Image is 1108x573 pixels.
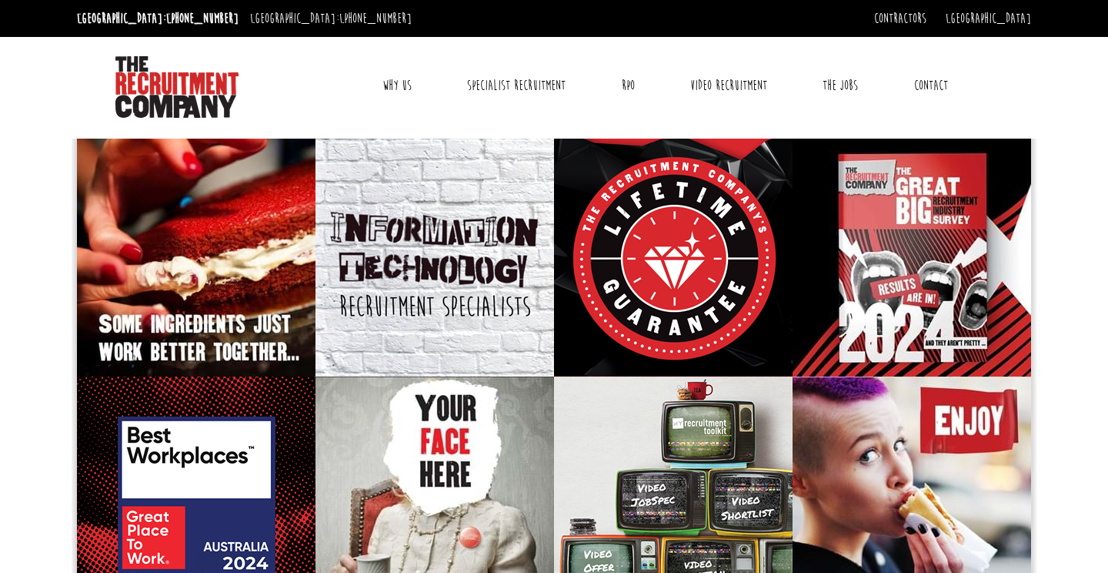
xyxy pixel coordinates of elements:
[115,56,239,118] img: The Recruitment Company
[339,10,412,27] a: [PHONE_NUMBER]
[73,6,242,31] li: [GEOGRAPHIC_DATA]:
[679,66,779,105] a: Video Recruitment
[946,10,1031,27] a: [GEOGRAPHIC_DATA]
[874,10,926,27] a: Contractors
[903,66,959,105] a: Contact
[166,10,239,27] a: [PHONE_NUMBER]
[456,66,577,105] a: Specialist Recruitment
[610,66,646,105] a: RPO
[811,66,869,105] a: The Jobs
[371,66,423,105] a: Why Us
[246,6,415,31] li: [GEOGRAPHIC_DATA]:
